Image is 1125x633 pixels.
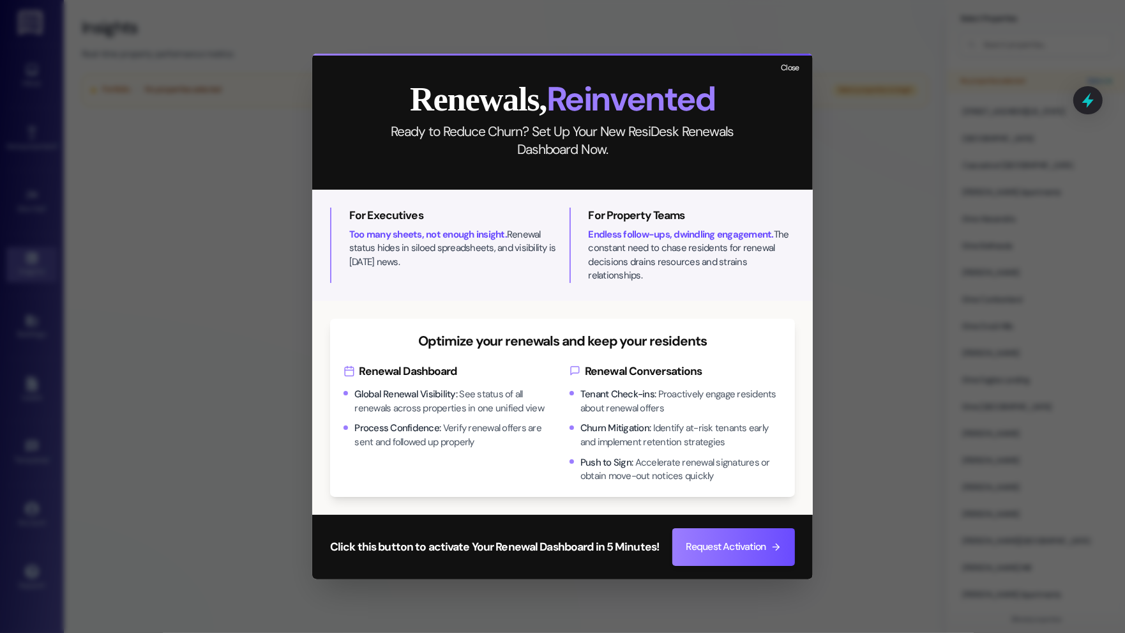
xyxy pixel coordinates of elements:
[330,539,659,555] h3: Click this button to activate Your Renewal Dashboard in 5 Minutes!
[330,82,795,116] h2: Renewals,
[349,228,507,241] span: Too many sheets, not enough insight.
[355,422,441,434] span: Process Confidence :
[349,228,556,269] p: Renewal status hides in siloed spreadsheets, and visibility is [DATE] news.
[580,422,651,434] span: Churn Mitigation :
[589,228,796,283] p: The constant need to chase residents for renewal decisions drains resources and strains relations...
[375,123,750,158] p: Ready to Reduce Churn? Set Up Your New ResiDesk Renewals Dashboard Now.
[349,208,556,224] h3: For Executives
[580,456,770,482] span: Accelerate renewal signatures or obtain move-out notices quickly
[580,456,633,469] span: Push to Sign :
[580,388,776,414] span: Proactively engage residents about renewal offers
[344,332,781,350] h3: Optimize your renewals and keep your residents
[355,388,458,400] span: Global Renewal Visibility :
[355,388,545,414] span: See status of all renewals across properties in one unified view
[570,363,782,379] h4: Renewal Conversations
[672,528,795,567] button: Request Activation
[355,422,542,448] span: Verify renewal offers are sent and followed up properly
[580,422,768,448] span: Identify at-risk tenants early and implement retention strategies
[547,77,715,121] span: Reinvented
[589,208,796,224] h3: For Property Teams
[589,228,774,241] span: Endless follow-ups, dwindling engagement.
[776,60,804,76] button: Close modal
[580,388,656,400] span: Tenant Check-ins :
[344,363,556,379] h4: Renewal Dashboard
